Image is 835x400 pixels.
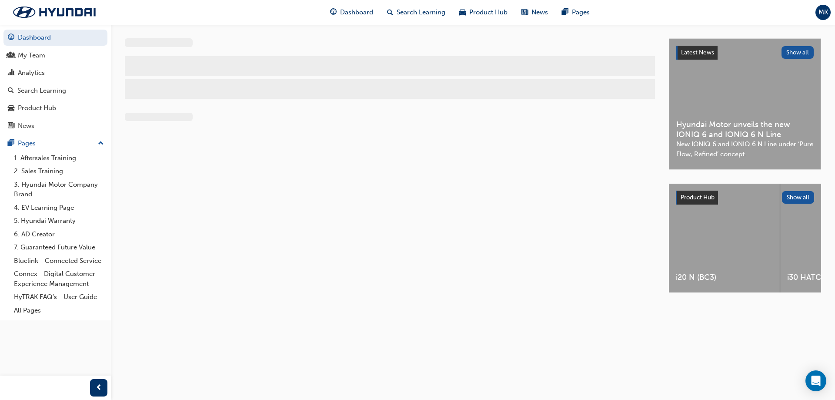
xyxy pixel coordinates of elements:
div: Product Hub [18,103,56,113]
span: Search Learning [397,7,445,17]
span: car-icon [8,104,14,112]
a: 5. Hyundai Warranty [10,214,107,228]
a: Analytics [3,65,107,81]
a: Bluelink - Connected Service [10,254,107,268]
button: Pages [3,135,107,151]
a: 3. Hyundai Motor Company Brand [10,178,107,201]
a: News [3,118,107,134]
span: i20 N (BC3) [676,272,773,282]
span: Product Hub [681,194,715,201]
a: 2. Sales Training [10,165,107,178]
a: 4. EV Learning Page [10,201,107,215]
span: Latest News [681,49,714,56]
div: News [18,121,34,131]
a: Connex - Digital Customer Experience Management [10,267,107,290]
span: pages-icon [562,7,568,18]
a: 1. Aftersales Training [10,151,107,165]
a: Latest NewsShow all [676,46,814,60]
a: Latest NewsShow allHyundai Motor unveils the new IONIQ 6 and IONIQ 6 N LineNew IONIQ 6 and IONIQ ... [669,38,821,170]
button: Show all [782,46,814,59]
span: Product Hub [469,7,508,17]
a: guage-iconDashboard [323,3,380,21]
div: Search Learning [17,86,66,96]
div: Pages [18,138,36,148]
a: i20 N (BC3) [669,184,780,292]
a: Product HubShow all [676,191,814,205]
a: Product Hub [3,100,107,116]
span: up-icon [98,138,104,149]
span: Dashboard [340,7,373,17]
a: pages-iconPages [555,3,597,21]
a: car-iconProduct Hub [452,3,514,21]
div: Open Intercom Messenger [805,370,826,391]
span: Pages [572,7,590,17]
span: search-icon [8,87,14,95]
a: news-iconNews [514,3,555,21]
span: News [531,7,548,17]
span: people-icon [8,52,14,60]
span: Hyundai Motor unveils the new IONIQ 6 and IONIQ 6 N Line [676,120,814,139]
a: All Pages [10,304,107,317]
button: DashboardMy TeamAnalyticsSearch LearningProduct HubNews [3,28,107,135]
span: guage-icon [8,34,14,42]
a: My Team [3,47,107,64]
span: New IONIQ 6 and IONIQ 6 N Line under ‘Pure Flow, Refined’ concept. [676,139,814,159]
span: news-icon [521,7,528,18]
a: HyTRAK FAQ's - User Guide [10,290,107,304]
button: Show all [782,191,815,204]
a: Search Learning [3,83,107,99]
a: Dashboard [3,30,107,46]
span: news-icon [8,122,14,130]
span: chart-icon [8,69,14,77]
span: pages-icon [8,140,14,148]
div: My Team [18,50,45,61]
div: Analytics [18,68,45,78]
span: guage-icon [330,7,337,18]
a: search-iconSearch Learning [380,3,452,21]
span: MK [818,7,828,17]
button: MK [815,5,831,20]
img: Trak [4,3,104,21]
span: prev-icon [96,383,102,393]
span: search-icon [387,7,393,18]
span: car-icon [459,7,466,18]
a: 6. AD Creator [10,228,107,241]
a: 7. Guaranteed Future Value [10,241,107,254]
